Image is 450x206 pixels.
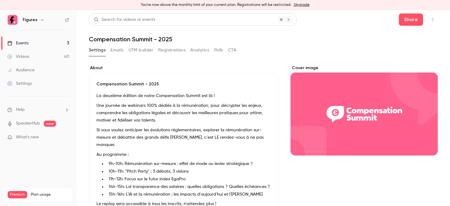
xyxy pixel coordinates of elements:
[7,107,69,113] li: help-dropdown-opener
[62,135,69,140] iframe: Noticeable Trigger
[106,168,271,175] li: 10h-11h: "Pitch Party" : 3 débats, 3 visions
[190,45,209,55] button: Analytics
[7,54,29,60] div: Videos
[111,45,123,55] button: Emails
[44,121,56,127] span: new
[94,17,155,23] div: Search for videos or events
[294,2,309,7] a: Upgrade
[89,65,278,71] label: About
[96,151,271,158] p: Au programme :
[291,65,438,71] label: Cover image
[7,40,28,46] div: Events
[399,13,423,26] button: Share
[96,126,271,148] p: Si vous voulez anticiper les évolutions réglementaires, explorer la rémunération sur-mesure et dé...
[106,184,271,190] li: 14h-15h: Loi transparence des salaires : quelles obligations ? Quelles échéances ?
[106,176,271,182] li: 11h-12h: Focus sur le futur index EgaPro
[31,192,69,197] span: Plan usage
[7,81,32,87] div: Settings
[228,45,236,55] button: CTA
[23,17,37,23] h6: Figures
[89,36,438,43] h1: Compensation Summit - 2025
[8,191,27,198] span: Premium
[7,67,35,73] div: Audience
[8,15,17,25] img: Figures
[106,191,271,198] li: 15h-16h: L'IA et la rémunération : les impacts d'aujourd'hui et l'[PERSON_NAME]
[96,102,271,124] p: Une journée de webinars 100% dédiés à la rémunération, pour décrypter les enjeux, comprendre les ...
[129,45,153,55] button: UTM builder
[16,134,39,140] span: What's new
[158,45,186,55] button: Registrations
[16,107,25,113] span: Help
[96,81,271,87] p: Compensation Summit - 2025
[291,65,438,155] section: Cover image
[16,120,40,127] a: SpeakerHub
[106,161,271,167] li: 9h-10h: Rémunération sur-mesure : effet de mode ou levier stratégique ?
[96,92,271,99] p: La deuxième édition de notre Compensation Summit est là !
[214,45,223,55] button: Polls
[89,45,106,55] button: Settings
